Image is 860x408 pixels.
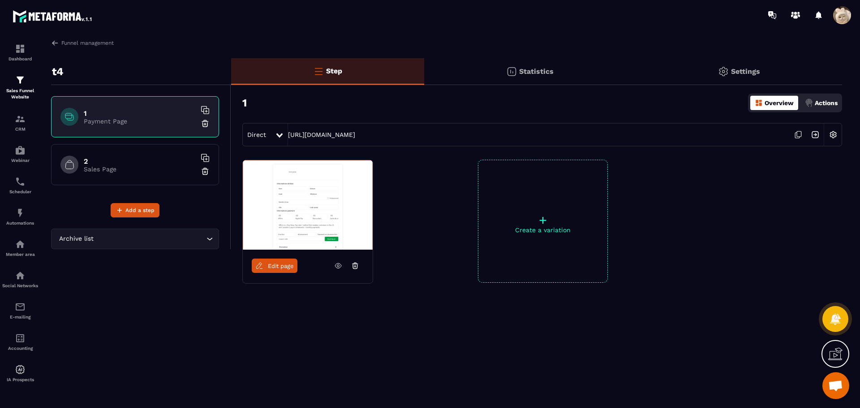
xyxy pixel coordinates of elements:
span: Add a step [125,206,155,215]
span: Archive list [57,234,95,244]
button: Add a step [111,203,159,217]
h6: 2 [84,157,196,166]
a: emailemailE-mailing [2,295,38,326]
a: Funnel management [51,39,114,47]
img: setting-gr.5f69749f.svg [718,66,729,77]
p: Sales Page [84,166,196,173]
p: Automations [2,221,38,225]
a: automationsautomationsWebinar [2,138,38,170]
h6: 1 [84,109,196,118]
a: accountantaccountantAccounting [2,326,38,357]
p: Scheduler [2,189,38,194]
img: trash [201,167,210,176]
p: t4 [52,63,64,81]
p: Overview [765,99,794,106]
img: formation [15,43,26,54]
a: [URL][DOMAIN_NAME] [288,131,355,138]
img: automations [15,239,26,250]
p: + [478,214,607,226]
img: accountant [15,333,26,344]
img: automations [15,364,26,375]
p: Create a variation [478,226,607,234]
img: stats.20deebd0.svg [506,66,517,77]
img: formation [15,114,26,124]
p: Step [326,67,342,75]
h3: 1 [242,97,247,109]
input: Search for option [95,234,204,244]
p: Sales Funnel Website [2,88,38,100]
img: bars-o.4a397970.svg [313,66,324,76]
img: trash [201,119,210,128]
p: E-mailing [2,314,38,319]
a: automationsautomationsMember area [2,232,38,263]
div: Search for option [51,229,219,249]
img: actions.d6e523a2.png [805,99,813,107]
img: automations [15,145,26,156]
p: Social Networks [2,283,38,288]
img: formation [15,75,26,85]
a: social-networksocial-networkSocial Networks [2,263,38,295]
p: IA Prospects [2,377,38,382]
img: automations [15,208,26,218]
p: Payment Page [84,118,196,125]
p: Webinar [2,158,38,163]
img: scheduler [15,176,26,187]
img: social-network [15,270,26,281]
div: Mở cuộc trò chuyện [822,372,849,399]
a: Edit page [252,259,297,273]
span: Edit page [268,263,294,269]
img: image [243,160,373,250]
a: schedulerschedulerScheduler [2,170,38,201]
a: formationformationSales Funnel Website [2,68,38,107]
p: CRM [2,127,38,132]
a: formationformationCRM [2,107,38,138]
p: Statistics [519,67,554,76]
a: automationsautomationsAutomations [2,201,38,232]
span: Direct [247,131,266,138]
p: Settings [731,67,760,76]
img: email [15,302,26,312]
img: dashboard-orange.40269519.svg [755,99,763,107]
p: Accounting [2,346,38,351]
p: Dashboard [2,56,38,61]
img: arrow-next.bcc2205e.svg [807,126,824,143]
img: setting-w.858f3a88.svg [825,126,842,143]
p: Member area [2,252,38,257]
img: arrow [51,39,59,47]
p: Actions [815,99,838,106]
img: logo [13,8,93,24]
a: formationformationDashboard [2,37,38,68]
